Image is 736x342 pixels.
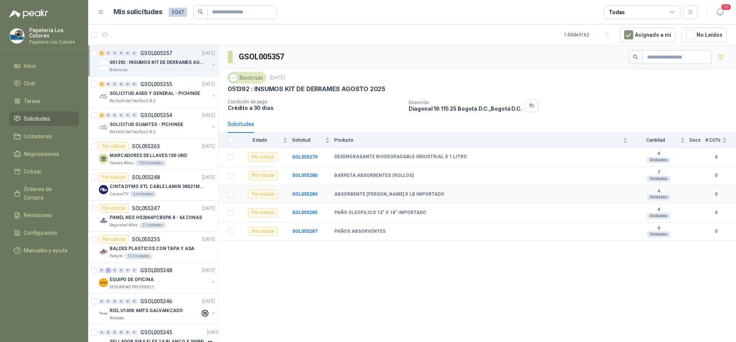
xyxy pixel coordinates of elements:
div: 0 [105,330,111,335]
div: 0 [112,330,118,335]
div: 0 [131,51,137,56]
div: 0 [118,51,124,56]
img: Company Logo [99,185,108,194]
a: Órdenes de Compra [9,182,79,205]
b: SOL055284 [292,191,317,197]
a: Negociaciones [9,147,79,161]
h1: Mis solicitudes [113,7,163,18]
a: SOL055285 [292,210,317,215]
b: PAÑO OLEOFILICO 15" X 18" IMPORTADO [334,210,426,216]
img: Company Logo [99,247,108,256]
p: [DATE] [202,205,215,212]
div: 0 [112,268,118,273]
div: Unidades [647,176,670,182]
span: search [198,9,203,15]
div: Por cotizar [248,171,278,180]
div: 0 [125,113,131,118]
div: Solicitudes [228,120,254,128]
th: Estado [238,133,292,148]
div: Por cotizar [99,204,129,213]
p: [DATE] [202,267,215,274]
a: Inicio [9,59,79,73]
b: BARRETA ABSORBENTES (ROLLOS) [334,173,414,179]
p: CINTA DYMO XTL CABLE LAMIN 38X21MMBLANCO [110,183,205,190]
div: 2 Unidades [140,222,166,228]
p: GSOL005348 [140,268,172,273]
b: 4 [632,188,685,195]
button: 20 [713,5,727,19]
div: 0 [105,113,111,118]
p: [DATE] [202,298,215,305]
div: 12 Unidades [124,253,153,259]
div: 100 Unidades [135,160,166,166]
p: SOLICITUD ASEO Y GENERAL - PICHINDE [110,90,200,97]
a: 0 3 0 0 0 0 GSOL005348[DATE] Company LogoEQUIPO DE OFICINASEGURIDAD PROVISER LTDA [99,266,217,290]
div: 0 [118,113,124,118]
span: Negociaciones [24,150,59,158]
div: Biocirculo [228,72,266,83]
p: Papeleria Los Colores [29,40,79,44]
b: 4 [632,151,685,157]
p: Condición de pago [228,99,402,105]
span: Solicitud [292,137,324,143]
div: 0 [131,299,137,304]
p: Almatec [110,315,124,321]
p: SOLICITUD GUANTES - PICHINDE [110,121,183,128]
img: Company Logo [99,309,108,318]
button: Asignado a mi [620,28,675,42]
p: MARCADORES DE LLAVES 100 UND [110,152,187,159]
p: Rio Fertil del Pacífico S.A.S. [110,129,156,135]
p: 051392 : INSUMOS KIT DE DERRAMES AGOSTO 2025 [110,59,205,66]
img: Company Logo [99,61,108,70]
div: Por cotizar [248,227,278,236]
p: SOL055247 [132,206,160,211]
div: Por cotizar [248,190,278,199]
a: 4 0 0 0 0 0 GSOL005355[DATE] Company LogoSOLICITUD ASEO Y GENERAL - PICHINDERio Fertil del Pacífi... [99,80,217,104]
div: Por cotizar [248,208,278,218]
p: Crédito a 30 días [228,105,402,111]
span: Cantidad [632,137,679,143]
th: Cantidad [632,133,690,148]
div: 0 [118,82,124,87]
p: [DATE] [202,236,215,243]
div: 5 [99,51,105,56]
img: Company Logo [99,278,108,287]
p: Papelería Los Colores [29,28,79,38]
b: SOL055279 [292,154,317,160]
p: [DATE] [202,174,215,181]
img: Company Logo [99,216,108,225]
p: RIEL U100X 6MTS GALVANIZADO [110,307,183,314]
span: Manuales y ayuda [24,246,67,255]
div: 3 [105,268,111,273]
div: 0 [112,82,118,87]
span: Órdenes de Compra [24,185,72,202]
p: Patojito [110,253,123,259]
div: 0 [105,82,111,87]
b: 7 [632,170,685,176]
div: Por cotizar [99,235,129,244]
div: 0 [99,299,105,304]
a: Licitaciones [9,129,79,144]
p: GSOL005354 [140,113,172,118]
a: Tareas [9,94,79,108]
p: SOL055265 [132,144,160,149]
div: 0 [118,299,124,304]
p: [DATE] [202,112,215,119]
th: Solicitud [292,133,334,148]
a: 0 0 0 0 0 0 GSOL005346[DATE] Company LogoRIEL U100X 6MTS GALVANIZADOAlmatec [99,297,217,321]
a: Por cotizarSOL055247[DATE] Company LogoPANEL NEO HS2064PCBSPA 8 - 64 ZONASSeguridad Atlas2 Unidades [88,201,218,232]
b: 0 [705,172,727,179]
span: search [633,54,638,60]
span: Configuración [24,229,58,237]
span: # COTs [705,137,721,143]
div: 0 [131,113,137,118]
p: GSOL005345 [140,330,172,335]
img: Company Logo [99,92,108,101]
span: Producto [334,137,621,143]
div: 6 Unidades [130,191,156,197]
th: Producto [334,133,632,148]
a: SOL055280 [292,173,317,178]
div: Unidades [647,231,670,237]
